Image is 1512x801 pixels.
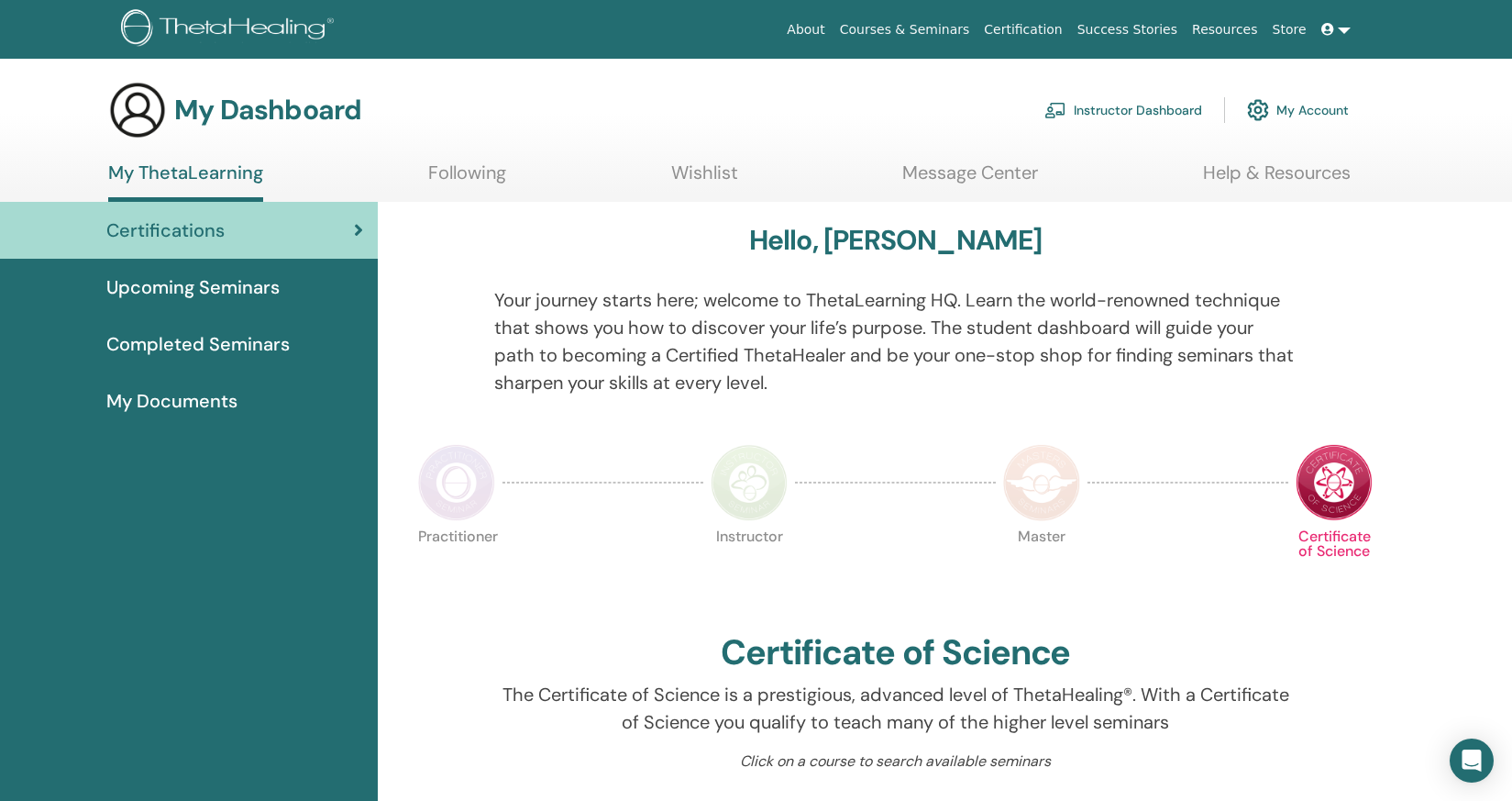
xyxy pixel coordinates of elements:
a: Message Center [902,161,1038,197]
p: Certificate of Science [1296,529,1373,606]
img: Master [1003,444,1080,521]
img: Practitioner [418,444,495,521]
span: Completed Seminars [106,330,290,358]
span: Certifications [106,217,225,244]
h3: My Dashboard [174,94,361,127]
a: Resources [1185,13,1265,47]
p: Master [1003,529,1080,606]
img: cog.svg [1247,95,1269,126]
a: Store [1265,13,1314,47]
p: Click on a course to search available seminars [494,751,1297,773]
div: Open Intercom Messenger [1450,739,1494,783]
a: Certification [977,13,1069,47]
img: logo.png [121,9,340,50]
img: generic-user-icon.jpg [108,81,167,139]
a: Following [428,161,506,197]
a: Help & Resources [1203,161,1351,197]
a: About [779,13,832,47]
img: Certificate of Science [1296,444,1373,521]
a: Instructor Dashboard [1044,90,1202,130]
img: Instructor [711,444,788,521]
span: My Documents [106,387,237,415]
p: The Certificate of Science is a prestigious, advanced level of ThetaHealing®. With a Certificate ... [494,681,1297,736]
p: Instructor [711,529,788,606]
a: Success Stories [1070,13,1185,47]
a: Courses & Seminars [833,13,977,47]
a: Wishlist [671,161,738,197]
img: chalkboard-teacher.svg [1044,102,1066,118]
h3: Hello, [PERSON_NAME] [749,224,1043,257]
span: Upcoming Seminars [106,273,280,301]
p: Your journey starts here; welcome to ThetaLearning HQ. Learn the world-renowned technique that sh... [494,286,1297,396]
a: My Account [1247,90,1349,130]
a: My ThetaLearning [108,161,263,202]
p: Practitioner [418,529,495,606]
h2: Certificate of Science [721,632,1071,674]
